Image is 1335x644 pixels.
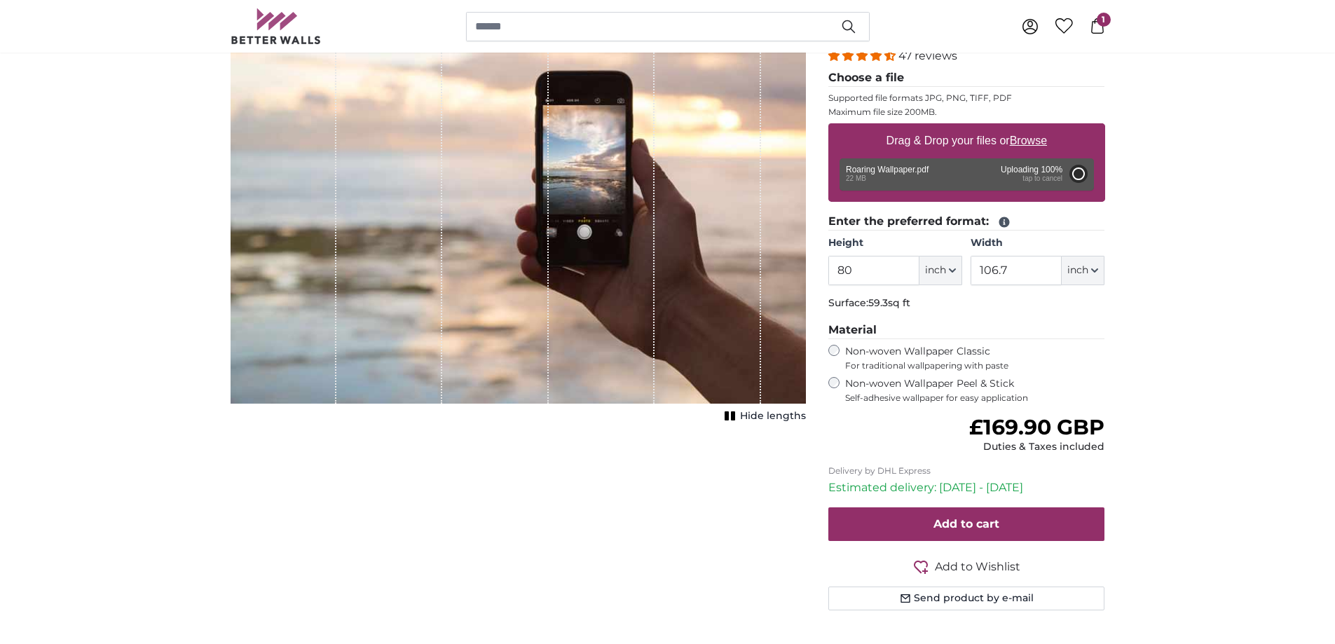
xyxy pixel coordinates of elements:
[828,107,1105,118] p: Maximum file size 200MB.
[828,587,1105,610] button: Send product by e-mail
[1010,135,1047,146] u: Browse
[933,517,999,530] span: Add to cart
[828,49,898,62] span: 4.38 stars
[969,440,1104,454] div: Duties & Taxes included
[868,296,910,309] span: 59.3sq ft
[845,360,1105,371] span: For traditional wallpapering with paste
[919,256,962,285] button: inch
[898,49,957,62] span: 47 reviews
[828,558,1105,575] button: Add to Wishlist
[1067,263,1088,278] span: inch
[971,236,1104,250] label: Width
[828,236,962,250] label: Height
[828,507,1105,541] button: Add to cart
[828,296,1105,310] p: Surface:
[231,8,322,44] img: Betterwalls
[828,465,1105,477] p: Delivery by DHL Express
[828,213,1105,231] legend: Enter the preferred format:
[1062,256,1104,285] button: inch
[828,93,1105,104] p: Supported file formats JPG, PNG, TIFF, PDF
[740,409,806,423] span: Hide lengths
[1097,13,1111,27] span: 1
[828,69,1105,87] legend: Choose a file
[969,414,1104,440] span: £169.90 GBP
[845,392,1105,404] span: Self-adhesive wallpaper for easy application
[880,127,1052,155] label: Drag & Drop your files or
[845,345,1105,371] label: Non-woven Wallpaper Classic
[828,322,1105,339] legend: Material
[935,559,1020,575] span: Add to Wishlist
[925,263,946,278] span: inch
[828,479,1105,496] p: Estimated delivery: [DATE] - [DATE]
[845,377,1105,404] label: Non-woven Wallpaper Peel & Stick
[720,406,806,426] button: Hide lengths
